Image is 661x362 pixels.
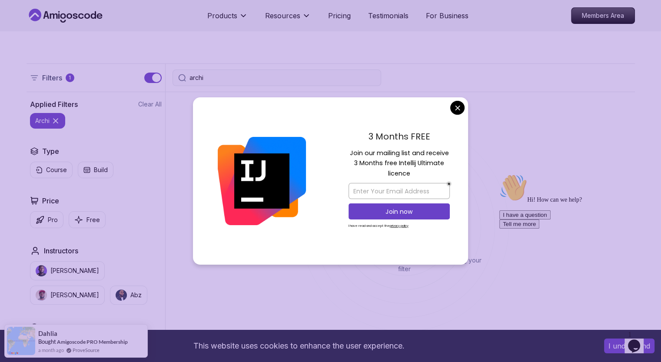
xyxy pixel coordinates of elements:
button: Pro [30,211,63,228]
img: instructor img [36,265,47,276]
p: Free [86,216,100,224]
button: archi [30,113,65,129]
div: This website uses cookies to enhance the user experience. [7,336,591,355]
p: [PERSON_NAME] [50,266,99,275]
p: 1 [69,74,71,81]
span: Hi! How can we help? [3,26,86,33]
span: a month ago [38,346,64,354]
a: ProveSource [73,346,100,354]
button: instructor img[PERSON_NAME] [30,261,105,280]
iframe: chat widget [624,327,652,353]
span: Bought [38,338,56,345]
p: Abz [130,291,142,299]
span: Dahlia [38,330,57,337]
div: 👋Hi! How can we help?I have a questionTell me more [3,3,160,58]
button: instructor img[PERSON_NAME] [30,286,105,305]
button: Accept cookies [604,339,654,353]
input: Search Java, React, Spring boot ... [189,73,375,82]
img: instructor img [116,289,127,301]
button: Clear All [138,100,162,109]
iframe: chat widget [496,170,652,323]
button: Build [78,162,113,178]
button: Products [207,10,248,28]
p: Pro [48,216,58,224]
p: Course [46,166,67,174]
p: Build [94,166,108,174]
p: Products [207,10,237,21]
p: Resources [265,10,300,21]
p: Filters [42,73,62,83]
button: I have a question [3,40,55,49]
button: Tell me more [3,49,43,58]
button: Resources [265,10,311,28]
img: :wave: [3,3,31,31]
button: Free [69,211,106,228]
a: Testimonials [368,10,409,21]
h2: Type [42,146,59,156]
button: instructor imgAbz [110,286,147,305]
p: [PERSON_NAME] [50,291,99,299]
h2: Instructors [44,246,78,256]
h2: Price [42,196,59,206]
a: Members Area [571,7,635,24]
p: Members Area [571,8,634,23]
a: For Business [426,10,468,21]
button: Course [30,162,73,178]
p: archi [35,116,50,125]
img: provesource social proof notification image [7,327,35,355]
h2: Duration [42,322,70,332]
img: instructor img [36,289,47,301]
a: Amigoscode PRO Membership [57,339,128,345]
h2: Applied Filters [30,99,78,110]
a: Pricing [328,10,351,21]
